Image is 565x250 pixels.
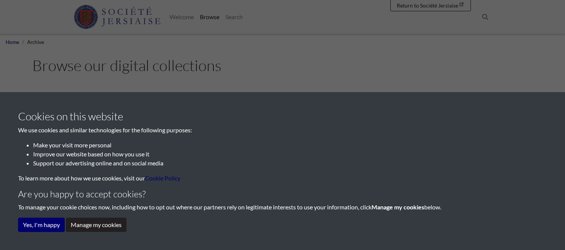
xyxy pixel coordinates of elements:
p: To manage your cookie choices now, including how to opt out where our partners rely on legitimate... [18,203,547,212]
li: Improve our website based on how you use it [33,150,547,159]
h3: Cookies on this website [18,110,547,123]
p: To learn more about how we use cookies, visit our [18,174,547,183]
button: Yes, I'm happy [18,218,65,232]
button: Manage my cookies [66,218,126,232]
li: Support our advertising online and on social media [33,159,547,168]
strong: Manage my cookies [372,203,424,211]
li: Make your visit more personal [33,141,547,150]
p: We use cookies and similar technologies for the following purposes: [18,126,547,135]
h4: Are you happy to accept cookies? [18,189,547,200]
a: learn more about cookies [145,174,180,182]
